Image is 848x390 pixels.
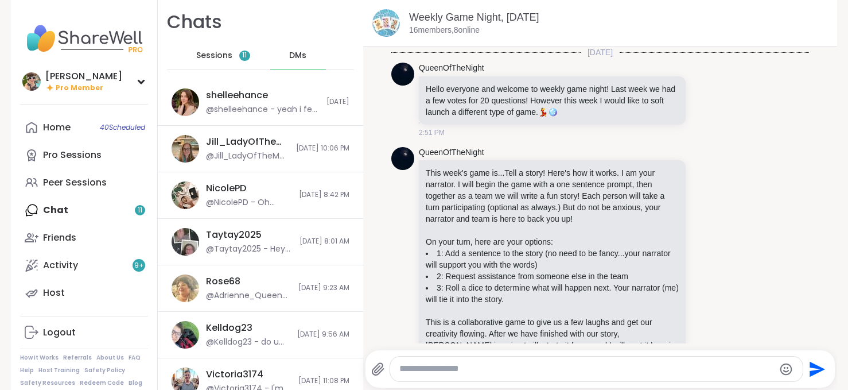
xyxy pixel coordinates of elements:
div: shelleehance [206,89,268,102]
a: Peer Sessions [20,169,148,196]
img: https://sharewell-space-live.sfo3.digitaloceanspaces.com/user-generated/455f6490-58f0-40b2-a8cb-0... [172,228,199,256]
a: Safety Resources [20,379,75,387]
p: Hello everyone and welcome to weekly game night! Last week we had a few votes for 20 questions! H... [426,83,679,118]
span: [DATE] 9:56 AM [297,330,349,339]
span: [DATE] 9:23 AM [298,283,349,293]
div: Victoria3174 [206,368,263,381]
span: [DATE] 8:42 PM [299,190,349,200]
div: @Kelldog23 - do u have a body doubling session made for 10 amt [DATE] [206,337,290,348]
a: Redeem Code [80,379,124,387]
span: 💃 [538,107,548,117]
button: Emoji picker [779,362,793,376]
a: Host Training [38,366,80,374]
span: 9 + [134,261,144,271]
img: Adrienne_QueenOfTheDawn [22,72,41,91]
a: Safety Policy [84,366,125,374]
span: DMs [289,50,306,61]
span: Pro Member [56,83,103,93]
span: 11 [242,51,247,60]
a: Help [20,366,34,374]
button: Send [803,356,829,382]
span: [DATE] [581,47,620,58]
a: QueenOfTheNight [419,147,484,159]
span: 40 Scheduled [100,123,145,132]
div: @NicolePD - Oh gosh!!! I am the worst at checking my messages!!!! Good grief! Thank you so so much [206,197,292,208]
p: This is a collaborative game to give us a few laughs and get our creativity flowing. After we hav... [426,316,679,362]
img: https://sharewell-space-live.sfo3.digitaloceanspaces.com/user-generated/2564abe4-c444-4046-864b-7... [172,135,199,163]
div: Friends [43,231,76,244]
div: @Jill_LadyOfTheMountain - she left me a review and I can't tell it if it's authentic or snarky lol [206,150,289,162]
div: Taytay2025 [206,229,262,241]
a: FAQ [129,354,141,362]
img: Weekly Game Night, Sep 09 [372,9,400,37]
textarea: Type your message [399,363,774,375]
span: [DATE] 11:08 PM [298,376,349,386]
img: https://sharewell-space-live.sfo3.digitaloceanspaces.com/user-generated/d7277878-0de6-43a2-a937-4... [391,147,414,170]
li: 1: Add a sentence to the story (no need to be fancy...your narrator will support you with the words) [426,248,679,271]
p: This week's game is...Tell a story! Here's how it works. I am your narrator. I will begin the gam... [426,167,679,225]
a: Friends [20,224,148,252]
a: QueenOfTheNight [419,63,484,74]
span: Sessions [196,50,232,61]
a: Blog [129,379,142,387]
img: https://sharewell-space-live.sfo3.digitaloceanspaces.com/user-generated/cd3f7208-5c1d-4ded-b9f4-9... [172,275,199,302]
div: Pro Sessions [43,149,102,161]
div: @Taytay2025 - Hey [PERSON_NAME] how r u I was just wondering if your group is still running [DATE] [206,244,293,255]
div: Jill_LadyOfTheMountain [206,136,289,148]
a: Weekly Game Night, [DATE] [409,11,539,23]
h1: Chats [167,9,222,35]
div: Logout [43,326,76,339]
a: Referrals [63,354,92,362]
span: [DATE] [326,97,349,107]
span: 2:51 PM [419,128,445,138]
a: How It Works [20,354,59,362]
p: On your turn, here are your options: [426,236,679,248]
a: Activity9+ [20,252,148,279]
div: NicolePD [206,182,246,195]
img: https://sharewell-space-live.sfo3.digitaloceanspaces.com/user-generated/d7277878-0de6-43a2-a937-4... [391,63,414,86]
div: @shelleehance - yeah i feel [PERSON_NAME] leads ppl on [206,104,320,115]
img: https://sharewell-space-live.sfo3.digitaloceanspaces.com/user-generated/ce4ae2cb-cc59-4db7-950b-0... [172,182,199,209]
div: Home [43,121,71,134]
img: https://sharewell-space-live.sfo3.digitaloceanspaces.com/user-generated/1c3ebbcf-748c-4a80-8dee-f... [172,88,199,116]
div: Host [43,287,65,299]
span: [DATE] 8:01 AM [299,237,349,246]
a: Home40Scheduled [20,114,148,141]
div: Rose68 [206,275,240,288]
a: Logout [20,319,148,346]
div: Kelldog23 [206,322,252,334]
div: [PERSON_NAME] [45,70,122,83]
div: Peer Sessions [43,176,107,189]
a: About Us [96,354,124,362]
a: Host [20,279,148,307]
div: @Adrienne_QueenOfTheDawn - Hi [PERSON_NAME]!! Thanks so much for checking in. ❤️❤️ I’m still a li... [206,290,291,302]
li: 2: Request assistance from someone else in the team [426,271,679,282]
a: Pro Sessions [20,141,148,169]
div: Activity [43,259,78,272]
p: 16 members, 8 online [409,25,480,36]
img: ShareWell Nav Logo [20,18,148,59]
span: [DATE] 10:06 PM [296,144,349,153]
img: https://sharewell-space-live.sfo3.digitaloceanspaces.com/user-generated/f837f3be-89e4-4695-8841-a... [172,321,199,349]
li: 3: Roll a dice to determine what will happen next. Your narrator (me) will tie it into the story. [426,282,679,305]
